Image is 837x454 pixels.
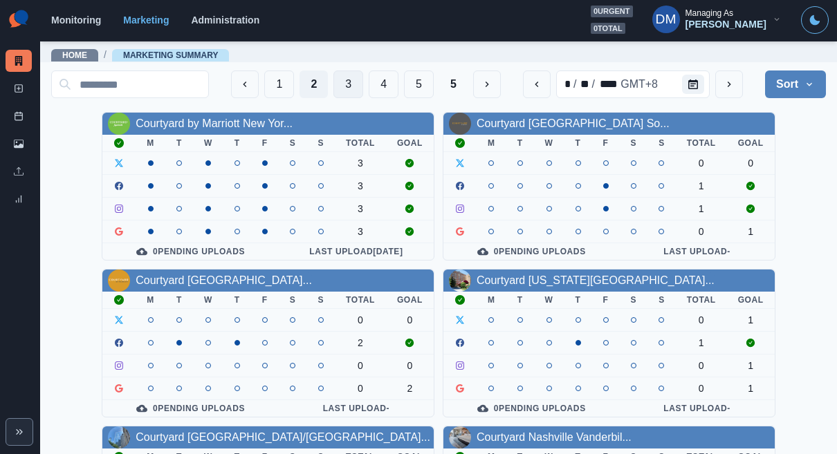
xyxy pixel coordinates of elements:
[386,292,434,309] th: Goal
[346,158,375,169] div: 3
[506,292,534,309] th: T
[6,160,32,182] a: Uploads
[6,105,32,127] a: Post Schedule
[687,158,716,169] div: 0
[727,292,775,309] th: Goal
[591,6,633,17] span: 0 urgent
[687,383,716,394] div: 0
[346,337,375,348] div: 2
[715,70,743,98] button: next
[449,113,471,135] img: 109398089101397
[6,418,33,446] button: Expand
[6,133,32,155] a: Media Library
[564,292,592,309] th: T
[439,70,468,98] button: Last Page
[477,292,506,309] th: M
[306,292,335,309] th: S
[397,360,423,371] div: 0
[165,292,193,309] th: T
[676,292,727,309] th: Total
[620,135,648,152] th: S
[113,246,268,257] div: 0 Pending Uploads
[477,274,715,286] a: Courtyard [US_STATE][GEOGRAPHIC_DATA]...
[801,6,829,34] button: Toggle Mode
[619,76,659,93] div: time zone
[454,246,609,257] div: 0 Pending Uploads
[477,117,670,129] a: Courtyard [GEOGRAPHIC_DATA] So...
[523,70,551,98] button: previous
[165,135,193,152] th: T
[682,75,704,94] button: Calendar
[591,76,596,93] div: /
[564,135,592,152] th: T
[290,403,423,414] div: Last Upload -
[641,6,793,33] button: Managing As[PERSON_NAME]
[687,360,716,371] div: 0
[108,426,130,448] img: 1087844734593872
[136,292,165,309] th: M
[477,431,632,443] a: Courtyard Nashville Vanderbil...
[279,135,307,152] th: S
[404,70,434,98] button: Page 5
[346,180,375,191] div: 3
[104,48,107,62] span: /
[333,70,363,98] button: Page 3
[306,135,335,152] th: S
[506,135,534,152] th: T
[108,113,130,135] img: 458636457502366
[223,292,251,309] th: T
[346,203,375,214] div: 3
[6,50,32,72] a: Marketing Summary
[656,3,677,36] div: Darwin Manalo
[647,292,676,309] th: S
[686,19,766,30] div: [PERSON_NAME]
[647,135,676,152] th: S
[136,274,312,286] a: Courtyard [GEOGRAPHIC_DATA]...
[264,70,294,98] button: Page 1
[686,8,733,18] div: Managing As
[279,292,307,309] th: S
[534,135,564,152] th: W
[687,337,716,348] div: 1
[223,135,251,152] th: T
[687,226,716,237] div: 0
[108,269,130,292] img: 624992304259564
[738,314,764,325] div: 1
[687,180,716,191] div: 1
[534,292,564,309] th: W
[346,360,375,371] div: 0
[572,76,578,93] div: /
[346,314,375,325] div: 0
[631,246,764,257] div: Last Upload -
[290,246,423,257] div: Last Upload [DATE]
[738,158,764,169] div: 0
[738,383,764,394] div: 1
[300,70,328,98] button: Page 2
[136,431,430,443] a: Courtyard [GEOGRAPHIC_DATA]/[GEOGRAPHIC_DATA]...
[620,292,648,309] th: S
[591,23,625,35] span: 0 total
[765,70,826,98] button: Sort
[369,70,398,98] button: Page 4
[676,135,727,152] th: Total
[687,314,716,325] div: 0
[592,135,620,152] th: F
[397,383,423,394] div: 2
[449,269,471,292] img: 252922255214061
[335,292,386,309] th: Total
[113,403,268,414] div: 0 Pending Uploads
[578,76,590,88] div: day
[6,188,32,210] a: Review Summary
[560,76,659,93] div: Date
[738,226,764,237] div: 1
[251,292,279,309] th: F
[193,292,223,309] th: W
[454,403,609,414] div: 0 Pending Uploads
[346,383,375,394] div: 0
[191,15,259,26] a: Administration
[631,403,764,414] div: Last Upload -
[231,70,259,98] button: Previous
[6,77,32,100] a: New Post
[251,135,279,152] th: F
[477,135,506,152] th: M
